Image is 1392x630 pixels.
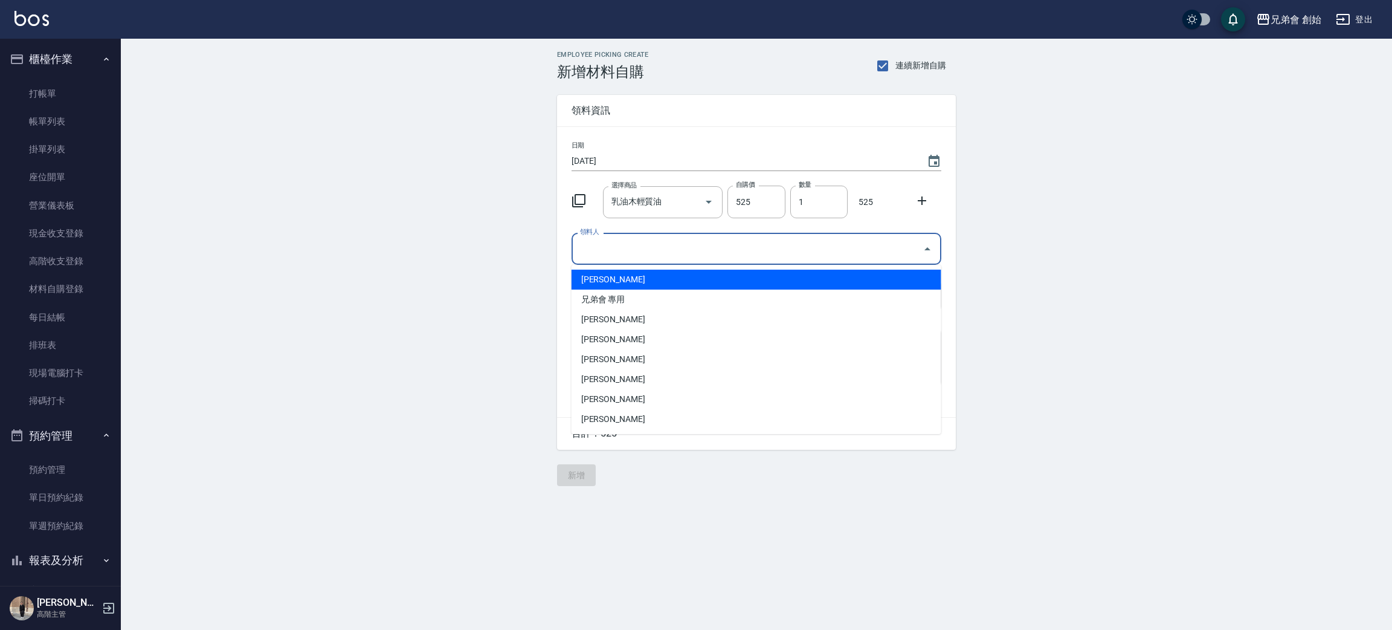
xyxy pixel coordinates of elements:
[611,181,637,190] label: 選擇商品
[572,105,941,117] span: 領料資訊
[580,227,599,236] label: 領料人
[918,239,937,259] button: Close
[572,270,941,290] li: [PERSON_NAME]
[5,275,116,303] a: 材料自購登錄
[5,512,116,540] a: 單週預約紀錄
[572,141,584,150] label: 日期
[895,59,946,72] span: 連續新增自購
[5,219,116,247] a: 現金收支登錄
[5,484,116,511] a: 單日預約紀錄
[572,310,941,330] li: [PERSON_NAME]
[1221,7,1245,31] button: save
[572,290,941,310] li: 兄弟會 專用
[572,409,941,429] li: [PERSON_NAME]
[5,420,116,452] button: 預約管理
[5,304,116,331] a: 每日結帳
[5,387,116,415] a: 掃碼打卡
[557,418,956,450] div: 合計： 525
[37,597,98,609] h5: [PERSON_NAME]
[557,51,649,59] h2: Employee Picking Create
[5,456,116,484] a: 預約管理
[852,196,879,209] p: 525
[37,609,98,620] p: 高階主管
[5,192,116,219] a: 營業儀表板
[10,596,34,620] img: Person
[5,135,116,163] a: 掛單列表
[572,389,941,409] li: [PERSON_NAME]
[5,44,116,75] button: 櫃檯作業
[572,369,941,389] li: [PERSON_NAME]
[736,180,755,189] label: 自購價
[799,180,811,189] label: 數量
[1271,12,1321,27] div: 兄弟會 創始
[5,576,116,607] button: 客戶管理
[699,192,718,212] button: Open
[572,151,915,171] input: YYYY/MM/DD
[1331,8,1377,31] button: 登出
[5,359,116,387] a: 現場電腦打卡
[5,545,116,576] button: 報表及分析
[5,163,116,191] a: 座位開單
[5,247,116,275] a: 高階收支登錄
[5,80,116,108] a: 打帳單
[5,331,116,359] a: 排班表
[1251,7,1326,32] button: 兄弟會 創始
[5,108,116,135] a: 帳單列表
[920,147,949,176] button: Choose date, selected date is 2025-09-04
[14,11,49,26] img: Logo
[572,349,941,369] li: [PERSON_NAME]
[572,330,941,349] li: [PERSON_NAME]
[557,63,649,80] h3: 新增材料自購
